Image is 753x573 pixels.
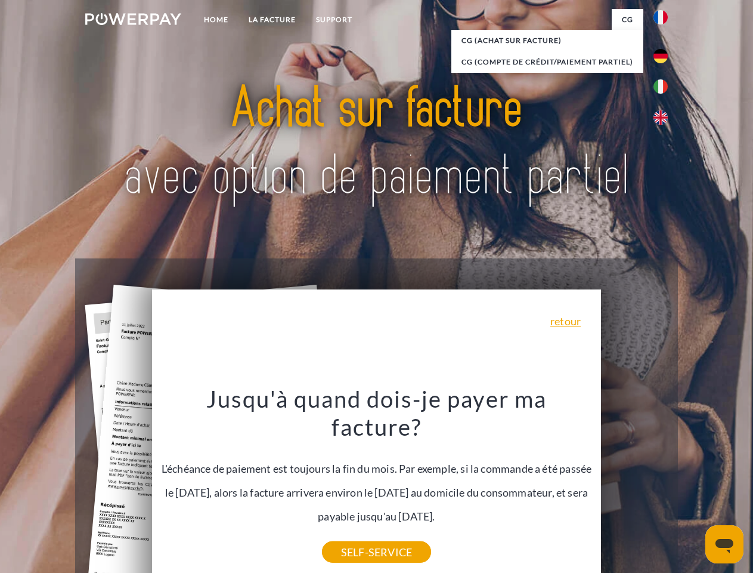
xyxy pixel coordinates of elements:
[114,57,639,229] img: title-powerpay_fr.svg
[159,384,594,552] div: L'échéance de paiement est toujours la fin du mois. Par exemple, si la commande a été passée le [...
[653,10,668,24] img: fr
[194,9,238,30] a: Home
[653,49,668,63] img: de
[306,9,362,30] a: Support
[85,13,181,25] img: logo-powerpay-white.svg
[550,316,581,326] a: retour
[159,384,594,442] h3: Jusqu'à quand dois-je payer ma facture?
[705,525,743,563] iframe: Bouton de lancement de la fenêtre de messagerie
[653,79,668,94] img: it
[322,541,431,563] a: SELF-SERVICE
[612,9,643,30] a: CG
[451,30,643,51] a: CG (achat sur facture)
[238,9,306,30] a: LA FACTURE
[451,51,643,73] a: CG (Compte de crédit/paiement partiel)
[653,110,668,125] img: en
